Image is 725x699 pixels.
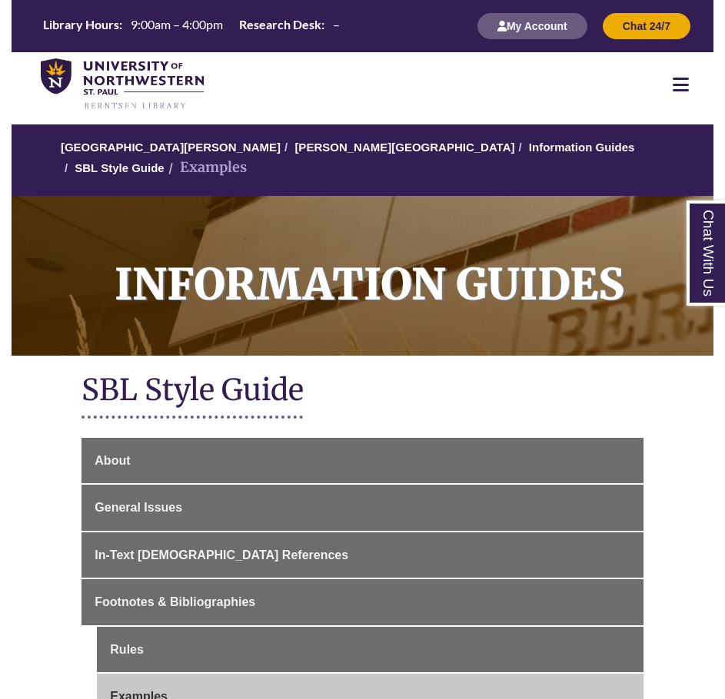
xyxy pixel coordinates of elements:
th: Library Hours: [37,16,125,33]
a: Information Guides [529,141,635,154]
a: Rules [97,627,643,673]
span: – [333,17,340,31]
a: Chat 24/7 [603,19,690,32]
button: My Account [477,13,587,39]
a: About [81,438,643,484]
a: SBL Style Guide [75,161,164,174]
h1: Information Guides [98,196,713,336]
img: UNWSP Library Logo [41,58,204,110]
span: Footnotes & Bibliographies [95,595,255,608]
a: [PERSON_NAME][GEOGRAPHIC_DATA] [294,141,514,154]
span: 9:00am – 4:00pm [131,17,223,31]
table: Hours Today [37,16,346,35]
a: [GEOGRAPHIC_DATA][PERSON_NAME] [61,141,281,154]
button: Chat 24/7 [603,13,690,39]
a: My Account [477,19,587,32]
a: General Issues [81,485,643,531]
span: About [95,454,130,467]
li: Examples [165,157,247,179]
a: Information Guides [12,196,713,356]
th: Research Desk: [233,16,327,33]
span: In-Text [DEMOGRAPHIC_DATA] References [95,548,348,562]
a: Hours Today [37,16,346,37]
h1: SBL Style Guide [81,371,643,412]
span: General Issues [95,501,182,514]
a: In-Text [DEMOGRAPHIC_DATA] References [81,532,643,578]
a: Footnotes & Bibliographies [81,579,643,625]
